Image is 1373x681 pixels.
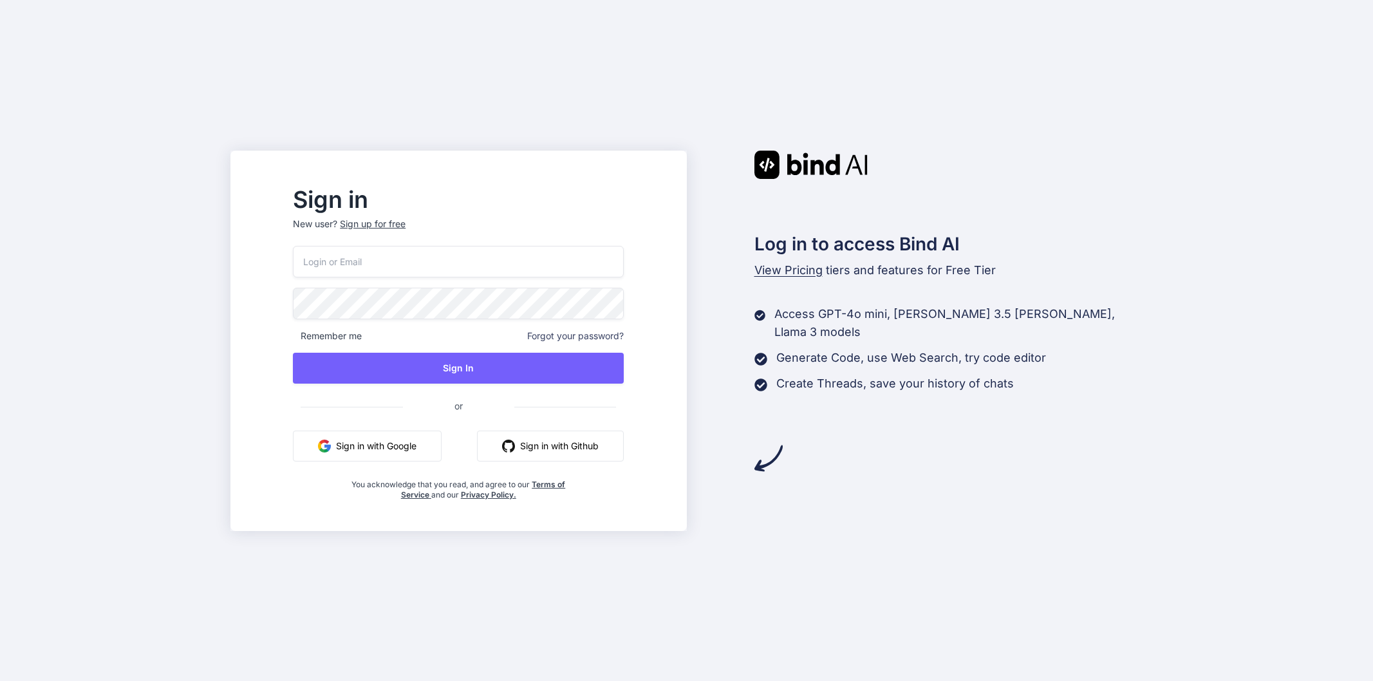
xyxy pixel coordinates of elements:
[776,375,1014,393] p: Create Threads, save your history of chats
[754,263,823,277] span: View Pricing
[318,440,331,452] img: google
[776,349,1046,367] p: Generate Code, use Web Search, try code editor
[502,440,515,452] img: github
[754,230,1143,257] h2: Log in to access Bind AI
[293,330,362,342] span: Remember me
[293,218,624,246] p: New user?
[401,480,566,499] a: Terms of Service
[774,305,1143,341] p: Access GPT-4o mini, [PERSON_NAME] 3.5 [PERSON_NAME], Llama 3 models
[477,431,624,462] button: Sign in with Github
[754,444,783,472] img: arrow
[527,330,624,342] span: Forgot your password?
[293,246,624,277] input: Login or Email
[754,151,868,179] img: Bind AI logo
[403,390,514,422] span: or
[293,353,624,384] button: Sign In
[754,261,1143,279] p: tiers and features for Free Tier
[293,189,624,210] h2: Sign in
[340,218,406,230] div: Sign up for free
[461,490,516,499] a: Privacy Policy.
[348,472,569,500] div: You acknowledge that you read, and agree to our and our
[293,431,442,462] button: Sign in with Google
